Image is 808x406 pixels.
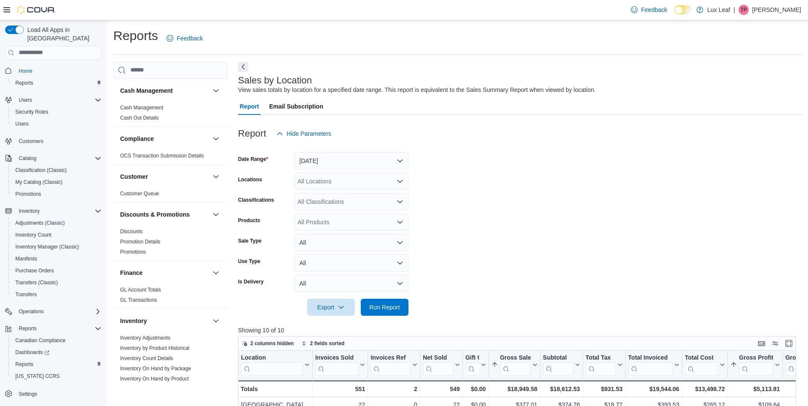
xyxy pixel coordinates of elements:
[120,190,159,197] span: Customer Queue
[12,119,32,129] a: Users
[294,234,408,251] button: All
[307,299,355,316] button: Export
[120,115,159,121] a: Cash Out Details
[120,269,209,277] button: Finance
[543,354,573,375] div: Subtotal
[465,354,479,375] div: Gift Card Sales
[12,266,58,276] a: Purchase Orders
[15,220,65,226] span: Adjustments (Classic)
[674,6,692,14] input: Dark Mode
[12,78,101,88] span: Reports
[250,340,294,347] span: 2 columns hidden
[120,153,204,159] a: OCS Transaction Submission Details
[641,6,667,14] span: Feedback
[120,134,154,143] h3: Compliance
[15,267,54,274] span: Purchase Orders
[120,238,161,245] span: Promotion Details
[9,370,105,382] button: [US_STATE] CCRS
[19,208,40,214] span: Inventory
[113,27,158,44] h1: Reports
[628,354,679,375] button: Total Invoiced
[423,354,453,375] div: Net Sold
[120,172,148,181] h3: Customer
[9,188,105,200] button: Promotions
[9,77,105,89] button: Reports
[120,172,209,181] button: Customer
[120,355,173,362] span: Inventory Count Details
[739,5,749,15] div: Tony Parcels
[177,34,203,43] span: Feedback
[752,5,801,15] p: [PERSON_NAME]
[211,86,221,96] button: Cash Management
[15,232,52,238] span: Inventory Count
[15,66,101,76] span: Home
[15,337,66,344] span: Canadian Compliance
[12,189,45,199] a: Promotions
[9,118,105,130] button: Users
[238,86,596,94] div: View sales totals by location for a specified date range. This report is equivalent to the Sales ...
[9,176,105,188] button: My Catalog (Classic)
[15,153,101,163] span: Catalog
[120,297,157,303] span: GL Transactions
[770,338,780,349] button: Display options
[12,254,101,264] span: Manifests
[15,120,29,127] span: Users
[585,384,622,394] div: $931.53
[465,354,486,375] button: Gift Cards
[371,384,417,394] div: 2
[12,230,55,240] a: Inventory Count
[238,326,802,335] p: Showing 10 of 10
[120,375,189,382] span: Inventory On Hand by Product
[684,354,725,375] button: Total Cost
[627,1,670,18] a: Feedback
[294,254,408,272] button: All
[120,105,163,111] a: Cash Management
[733,5,735,15] p: |
[500,354,530,375] div: Gross Sales
[120,269,143,277] h3: Finance
[9,346,105,358] a: Dashboards
[756,338,767,349] button: Keyboard shortcuts
[238,197,274,203] label: Classifications
[120,317,209,325] button: Inventory
[15,136,101,146] span: Customers
[120,345,190,351] a: Inventory by Product Historical
[12,78,37,88] a: Reports
[12,218,68,228] a: Adjustments (Classic)
[12,242,101,252] span: Inventory Manager (Classic)
[15,349,49,356] span: Dashboards
[543,384,580,394] div: $18,612.53
[12,289,101,300] span: Transfers
[19,325,37,332] span: Reports
[12,335,101,346] span: Canadian Compliance
[298,338,348,349] button: 2 fields sorted
[163,30,206,47] a: Feedback
[120,287,161,293] a: GL Account Totals
[15,388,101,399] span: Settings
[628,384,679,394] div: $19,544.06
[241,354,303,375] div: Location
[423,354,453,362] div: Net Sold
[294,275,408,292] button: All
[12,277,101,288] span: Transfers (Classic)
[120,297,157,303] a: GL Transactions
[684,384,725,394] div: $13,498.72
[12,177,101,187] span: My Catalog (Classic)
[15,389,40,399] a: Settings
[397,178,403,185] button: Open list of options
[315,354,358,375] div: Invoices Sold
[120,335,170,341] a: Inventory Adjustments
[423,354,460,375] button: Net Sold
[113,189,228,202] div: Customer
[739,354,773,375] div: Gross Profit
[294,152,408,169] button: [DATE]
[15,109,48,115] span: Security Roles
[12,347,101,357] span: Dashboards
[15,291,37,298] span: Transfers
[707,5,730,15] p: Lux Leaf
[239,338,297,349] button: 2 columns hidden
[2,205,105,217] button: Inventory
[361,299,408,316] button: Run Report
